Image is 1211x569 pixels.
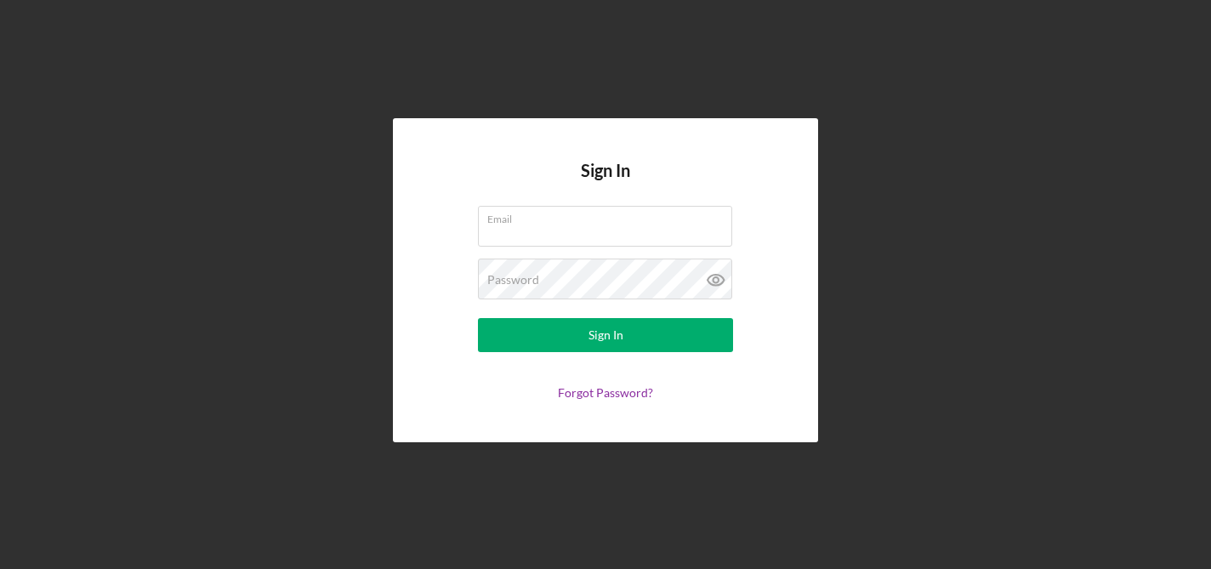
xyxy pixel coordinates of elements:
[558,385,653,400] a: Forgot Password?
[581,161,630,206] h4: Sign In
[588,318,623,352] div: Sign In
[487,273,539,287] label: Password
[478,318,733,352] button: Sign In
[487,207,732,225] label: Email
